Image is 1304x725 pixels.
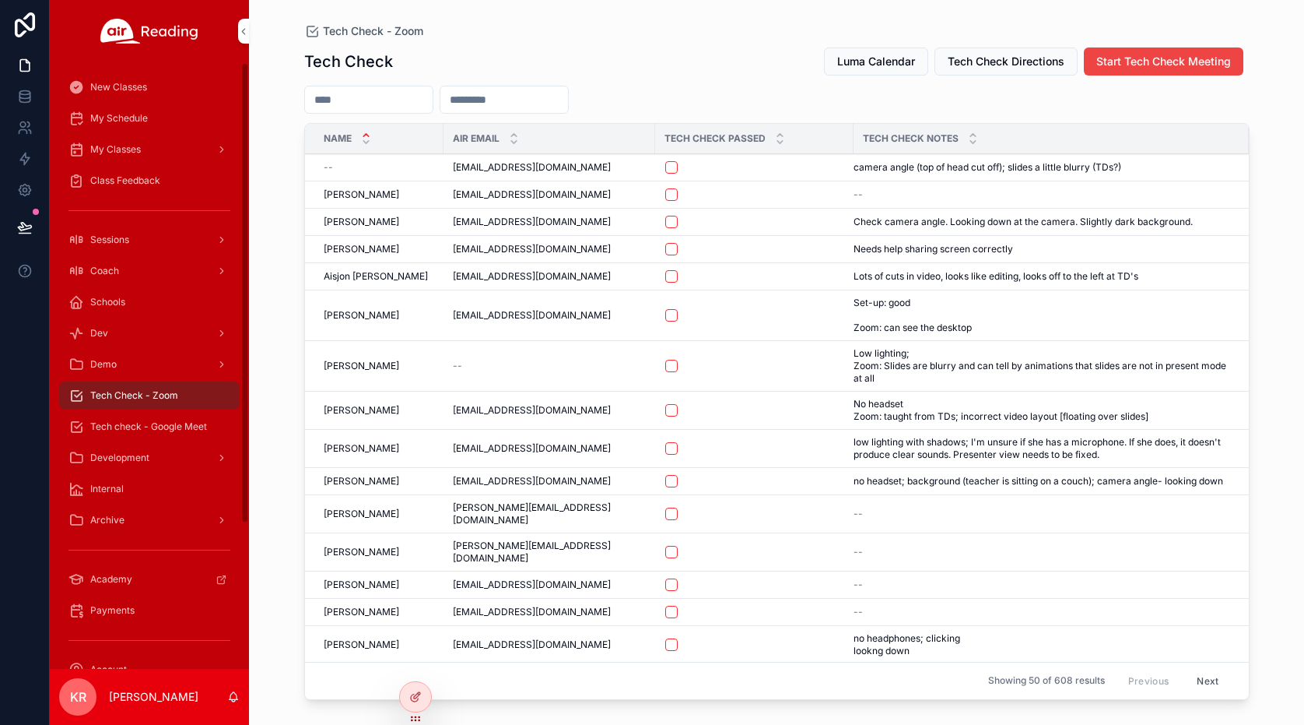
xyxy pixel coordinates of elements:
[854,546,863,558] span: --
[90,81,147,93] span: New Classes
[453,243,611,255] span: [EMAIL_ADDRESS][DOMAIN_NAME]
[453,270,646,283] a: [EMAIL_ADDRESS][DOMAIN_NAME]
[59,475,240,503] a: Internal
[90,573,132,586] span: Academy
[324,579,434,591] a: [PERSON_NAME]
[854,398,1201,423] span: No headset Zoom: taught from TDs; incorrect video layout [floating over slides]
[453,502,646,526] a: [PERSON_NAME][EMAIL_ADDRESS][DOMAIN_NAME]
[453,579,611,591] span: [EMAIL_ADDRESS][DOMAIN_NAME]
[324,442,399,455] span: [PERSON_NAME]
[664,132,766,145] span: Tech Check Passed
[324,360,434,372] a: [PERSON_NAME]
[324,188,399,201] span: [PERSON_NAME]
[453,606,646,618] a: [EMAIL_ADDRESS][DOMAIN_NAME]
[90,452,149,464] span: Development
[90,663,127,676] span: Account
[453,579,646,591] a: [EMAIL_ADDRESS][DOMAIN_NAME]
[453,188,646,201] a: [EMAIL_ADDRESS][DOMAIN_NAME]
[453,475,646,487] a: [EMAIL_ADDRESS][DOMAIN_NAME]
[854,188,863,201] span: --
[324,360,399,372] span: [PERSON_NAME]
[304,51,393,72] h1: Tech Check
[59,288,240,316] a: Schools
[90,112,148,125] span: My Schedule
[324,404,434,417] a: [PERSON_NAME]
[59,444,240,472] a: Development
[854,508,1230,520] a: --
[453,404,646,417] a: [EMAIL_ADDRESS][DOMAIN_NAME]
[50,62,249,669] div: scrollable content
[324,309,399,322] span: [PERSON_NAME]
[453,161,646,174] a: [EMAIL_ADDRESS][DOMAIN_NAME]
[934,48,1078,76] button: Tech Check Directions
[90,604,135,617] span: Payments
[854,216,1230,228] a: Check camera angle. Looking down at the camera. Slightly dark background.
[854,270,1230,283] a: Lots of cuts in video, looks like editing, looks off to the left at TD's
[70,688,86,706] span: KR
[854,297,1031,334] span: Set-up: good Zoom: can see the desktop
[324,243,399,255] span: [PERSON_NAME]
[59,104,240,132] a: My Schedule
[59,506,240,534] a: Archive
[59,319,240,347] a: Dev
[854,216,1193,228] span: Check camera angle. Looking down at the camera. Slightly dark background.
[854,347,1230,385] a: Low lighting; Zoom: Slides are blurry and can tell by animations that slides are not in present m...
[324,216,399,228] span: [PERSON_NAME]
[854,243,1013,255] span: Needs help sharing screen correctly
[90,389,178,402] span: Tech Check - Zoom
[854,475,1223,487] span: no headset; background (teacher is sitting on a couch); camera angle- looking down
[453,270,611,283] span: [EMAIL_ADDRESS][DOMAIN_NAME]
[854,475,1230,487] a: no headset; background (teacher is sitting on a couch); camera angle- looking down
[59,257,240,285] a: Coach
[453,309,611,322] span: [EMAIL_ADDRESS][DOMAIN_NAME]
[90,296,125,308] span: Schools
[90,358,117,371] span: Demo
[453,132,500,145] span: Air Email
[854,188,1230,201] a: --
[59,167,240,195] a: Class Feedback
[453,216,646,228] a: [EMAIL_ADDRESS][DOMAIN_NAME]
[324,606,434,618] a: [PERSON_NAME]
[324,216,434,228] a: [PERSON_NAME]
[948,54,1064,69] span: Tech Check Directions
[453,216,611,228] span: [EMAIL_ADDRESS][DOMAIN_NAME]
[453,442,611,455] span: [EMAIL_ADDRESS][DOMAIN_NAME]
[324,188,434,201] a: [PERSON_NAME]
[109,689,198,705] p: [PERSON_NAME]
[324,243,434,255] a: [PERSON_NAME]
[854,508,863,520] span: --
[59,135,240,164] a: My Classes
[59,73,240,101] a: New Classes
[988,675,1105,688] span: Showing 50 of 608 results
[324,639,399,651] span: [PERSON_NAME]
[453,360,646,372] a: --
[854,546,1230,558] a: --
[59,382,240,410] a: Tech Check - Zoom
[453,404,611,417] span: [EMAIL_ADDRESS][DOMAIN_NAME]
[324,442,434,455] a: [PERSON_NAME]
[863,132,959,145] span: Tech Check Notes
[854,161,1121,174] span: camera angle (top of head cut off); slides a little blurry (TDs?)
[854,606,1230,618] a: --
[59,226,240,254] a: Sessions
[324,132,352,145] span: Name
[324,475,399,487] span: [PERSON_NAME]
[324,546,399,558] span: [PERSON_NAME]
[59,656,240,684] a: Account
[854,436,1230,461] span: low lighting with shadows; I'm unsure if she has a microphone. If she does, it doesn't produce cl...
[453,360,462,372] span: --
[324,639,434,651] a: [PERSON_NAME]
[59,565,240,593] a: Academy
[453,243,646,255] a: [EMAIL_ADDRESS][DOMAIN_NAME]
[90,421,207,433] span: Tech check - Google Meet
[90,234,129,246] span: Sessions
[323,23,423,39] span: Tech Check - Zoom
[324,270,434,283] a: Aisjon [PERSON_NAME]
[854,632,1018,657] span: no headphones; clicking lookng down
[324,475,434,487] a: [PERSON_NAME]
[90,265,119,277] span: Coach
[90,514,124,526] span: Archive
[453,442,646,455] a: [EMAIL_ADDRESS][DOMAIN_NAME]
